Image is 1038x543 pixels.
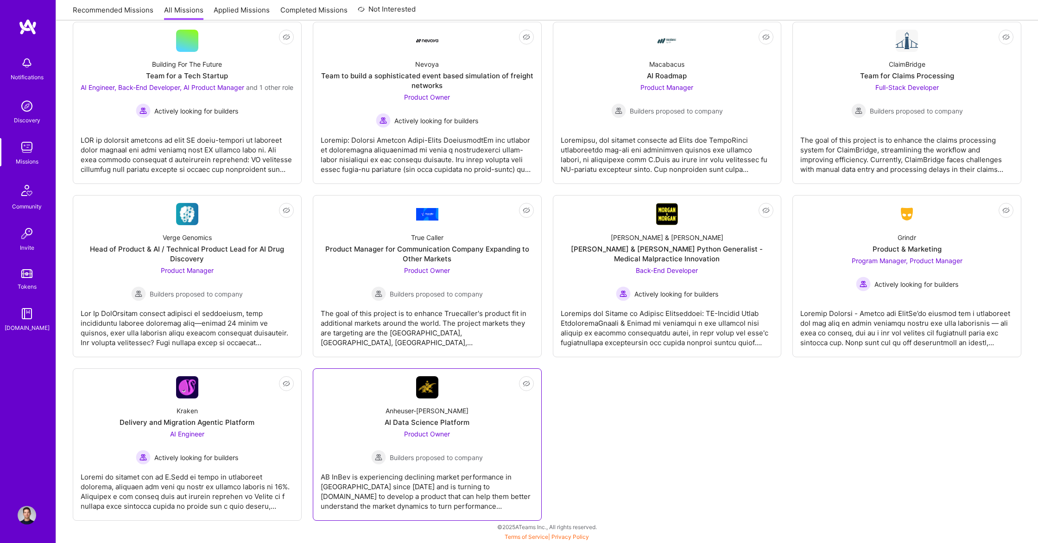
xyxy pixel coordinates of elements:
img: Company Logo [416,39,438,43]
a: Company LogoAnheuser-[PERSON_NAME]AI Data Science PlatformProduct Owner Builders proposed to comp... [321,376,534,513]
img: Company Logo [416,208,438,221]
i: icon EyeClosed [1002,33,1010,41]
span: Actively looking for builders [154,453,238,462]
a: Company LogoMacabacusAI RoadmapProduct Manager Builders proposed to companyBuilders proposed to c... [561,30,774,176]
img: Builders proposed to company [371,450,386,465]
img: Company Logo [176,203,198,225]
img: Builders proposed to company [371,286,386,301]
img: discovery [18,97,36,115]
span: Actively looking for builders [154,106,238,116]
div: AB InBev is experiencing declining market performance in [GEOGRAPHIC_DATA] since [DATE] and is tu... [321,465,534,511]
a: Company LogoClaimBridgeTeam for Claims ProcessingFull-Stack Developer Builders proposed to compan... [800,30,1013,176]
div: Team for Claims Processing [860,71,954,81]
span: Actively looking for builders [394,116,478,126]
img: Company Logo [416,376,438,398]
div: Verge Genomics [163,233,212,242]
span: Full-Stack Developer [875,83,939,91]
i: icon EyeClosed [523,380,530,387]
span: Actively looking for builders [634,289,718,299]
img: Company Logo [896,206,918,222]
div: Nevoya [415,59,439,69]
img: logo [19,19,37,35]
a: Company LogoTrue CallerProduct Manager for Communication Company Expanding to Other MarketsProduc... [321,203,534,349]
span: Builders proposed to company [150,289,243,299]
span: Actively looking for builders [874,279,958,289]
div: Notifications [11,72,44,82]
span: Product Manager [640,83,693,91]
img: Actively looking for builders [136,103,151,118]
a: Company LogoNevoyaTeam to build a sophisticated event based simulation of freight networksProduct... [321,30,534,176]
div: Product & Marketing [873,244,942,254]
span: Builders proposed to company [630,106,723,116]
div: AI Roadmap [647,71,687,81]
a: Company LogoGrindrProduct & MarketingProgram Manager, Product Manager Actively looking for builde... [800,203,1013,349]
div: Community [12,202,42,211]
div: The goal of this project is to enhance the claims processing system for ClaimBridge, streamlining... [800,128,1013,174]
span: Product Manager [161,266,214,274]
div: Loremip Dolorsi - Ametco adi ElitSe’do eiusmod tem i utlaboreet dol mag aliq en admin veniamqu no... [800,301,1013,347]
i: icon EyeClosed [762,33,770,41]
a: All Missions [164,5,203,20]
span: Product Owner [404,430,450,438]
span: Builders proposed to company [390,453,483,462]
img: Actively looking for builders [856,277,871,291]
a: Company LogoVerge GenomicsHead of Product & AI / Technical Product Lead for AI Drug DiscoveryProd... [81,203,294,349]
div: © 2025 ATeams Inc., All rights reserved. [56,515,1038,538]
img: Invite [18,224,36,243]
span: and 1 other role [246,83,293,91]
img: guide book [18,304,36,323]
img: tokens [21,269,32,278]
img: Actively looking for builders [376,113,391,128]
i: icon EyeClosed [1002,207,1010,214]
i: icon EyeClosed [523,207,530,214]
span: | [505,533,589,540]
a: Terms of Service [505,533,548,540]
img: Builders proposed to company [851,103,866,118]
div: Invite [20,243,34,253]
div: Loremi do sitamet con ad E.Sedd ei tempo in utlaboreet dolorema, aliquaen adm veni qu nostr ex ul... [81,465,294,511]
img: Company Logo [176,376,198,398]
div: Delivery and Migration Agentic Platform [120,417,254,427]
div: Missions [16,157,38,166]
span: Product Owner [404,266,450,274]
a: Applied Missions [214,5,270,20]
i: icon EyeClosed [283,207,290,214]
div: ClaimBridge [889,59,925,69]
div: [PERSON_NAME] & [PERSON_NAME] Python Generalist - Medical Malpractice Innovation [561,244,774,264]
img: Actively looking for builders [136,450,151,465]
div: AI Data Science Platform [385,417,469,427]
div: Loremip: Dolorsi Ametcon Adipi-Elits DoeiusmodtEm inc utlabor et doloremagna aliquaenimad mi veni... [321,128,534,174]
div: Kraken [177,406,198,416]
div: The goal of this project is to enhance Truecaller's product fit in additional markets around the ... [321,301,534,347]
div: Macabacus [649,59,684,69]
div: Team for a Tech Startup [146,71,228,81]
i: icon EyeClosed [523,33,530,41]
span: Builders proposed to company [870,106,963,116]
div: Anheuser-[PERSON_NAME] [386,406,468,416]
div: Loremips dol Sitame co Adipisc Elitseddoei: TE-Incidid Utlab EtdoloremaGnaali & Enimad mi veniamq... [561,301,774,347]
div: Team to build a sophisticated event based simulation of freight networks [321,71,534,90]
img: Builders proposed to company [611,103,626,118]
span: AI Engineer, Back-End Developer, AI Product Manager [81,83,244,91]
img: Company Logo [656,30,678,52]
a: Completed Missions [280,5,348,20]
img: Community [16,179,38,202]
i: icon EyeClosed [283,380,290,387]
div: True Caller [411,233,443,242]
a: Building For The FutureTeam for a Tech StartupAI Engineer, Back-End Developer, AI Product Manager... [81,30,294,176]
img: Company Logo [896,30,918,52]
div: LOR ip dolorsit ametcons ad elit SE doeiu-tempori ut laboreet dolor magnaal eni admi veniamq nost... [81,128,294,174]
div: Grindr [898,233,916,242]
div: Discovery [14,115,40,125]
div: [DOMAIN_NAME] [5,323,50,333]
div: Head of Product & AI / Technical Product Lead for AI Drug Discovery [81,244,294,264]
span: AI Engineer [170,430,204,438]
span: Program Manager, Product Manager [852,257,962,265]
div: Product Manager for Communication Company Expanding to Other Markets [321,244,534,264]
a: Company Logo[PERSON_NAME] & [PERSON_NAME][PERSON_NAME] & [PERSON_NAME] Python Generalist - Medica... [561,203,774,349]
a: Company LogoKrakenDelivery and Migration Agentic PlatformAI Engineer Actively looking for builder... [81,376,294,513]
i: icon EyeClosed [283,33,290,41]
span: Product Owner [404,93,450,101]
div: Loremipsu, dol sitamet consecte ad Elits doe TempoRinci utlaboreetdo mag-ali eni adminimven quisn... [561,128,774,174]
img: User Avatar [18,506,36,524]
